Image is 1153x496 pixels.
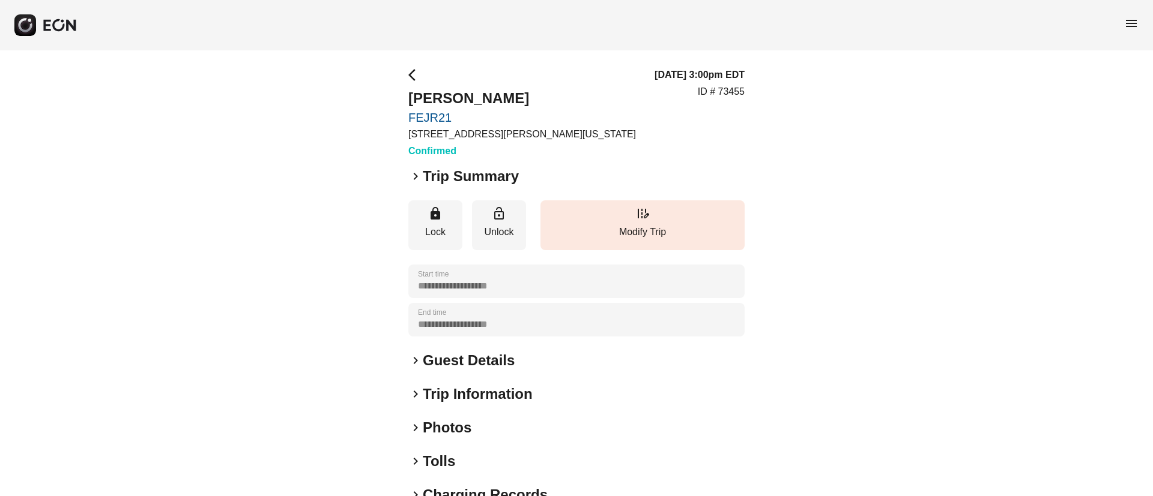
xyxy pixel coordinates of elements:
button: Unlock [472,200,526,250]
p: ID # 73455 [698,85,745,99]
h2: Tolls [423,452,455,471]
p: Lock [414,225,456,239]
span: keyboard_arrow_right [408,387,423,401]
span: keyboard_arrow_right [408,454,423,468]
h2: Guest Details [423,351,515,370]
h2: Trip Information [423,384,533,404]
span: arrow_back_ios [408,68,423,82]
h2: [PERSON_NAME] [408,89,636,108]
span: keyboard_arrow_right [408,420,423,435]
a: FEJR21 [408,110,636,125]
span: keyboard_arrow_right [408,169,423,184]
span: keyboard_arrow_right [408,353,423,368]
h2: Photos [423,418,471,437]
p: Unlock [478,225,520,239]
span: menu [1124,16,1139,31]
h3: Confirmed [408,144,636,158]
h2: Trip Summary [423,167,519,186]
button: Modify Trip [540,200,745,250]
button: Lock [408,200,462,250]
p: [STREET_ADDRESS][PERSON_NAME][US_STATE] [408,127,636,142]
h3: [DATE] 3:00pm EDT [655,68,745,82]
p: Modify Trip [546,225,739,239]
span: lock [428,206,443,221]
span: edit_road [635,206,650,221]
span: lock_open [492,206,506,221]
